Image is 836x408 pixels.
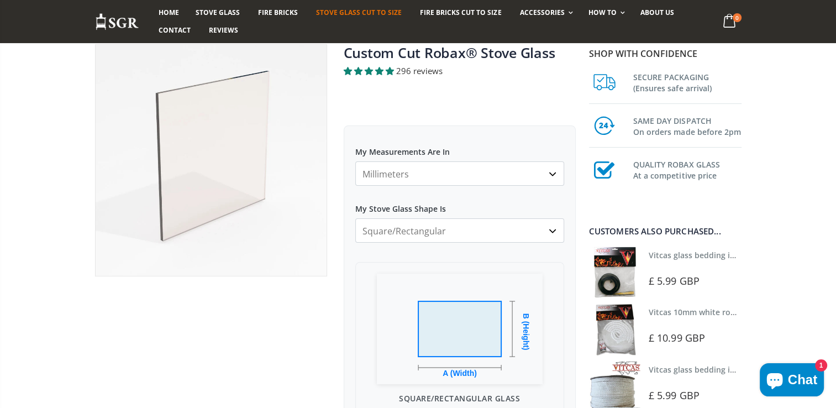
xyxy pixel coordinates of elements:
a: How To [580,4,630,22]
span: Reviews [209,25,238,35]
a: Home [150,4,187,22]
span: Fire Bricks [258,8,298,17]
span: Home [159,8,179,17]
p: Shop with confidence [589,47,742,60]
span: Fire Bricks Cut To Size [420,8,501,17]
img: stove_glass_made_to_measure_800x_crop_center.webp [96,45,327,276]
h3: QUALITY ROBAX GLASS At a competitive price [633,157,742,181]
a: Accessories [511,4,578,22]
span: Accessories [519,8,564,17]
h3: SAME DAY DISPATCH On orders made before 2pm [633,113,742,138]
span: Contact [159,25,191,35]
h3: SECURE PACKAGING (Ensures safe arrival) [633,70,742,94]
a: Contact [150,22,199,39]
a: Reviews [201,22,246,39]
img: Stove Glass Replacement [95,13,139,31]
div: Customers also purchased... [589,227,742,236]
inbox-online-store-chat: Shopify online store chat [756,363,827,399]
a: 0 [718,11,741,33]
span: 296 reviews [396,65,443,76]
img: Vitcas stove glass bedding in tape [589,247,640,298]
a: Fire Bricks [250,4,306,22]
span: Stove Glass Cut To Size [316,8,402,17]
img: Vitcas white rope, glue and gloves kit 10mm [589,304,640,355]
span: £ 5.99 GBP [649,274,700,287]
span: How To [588,8,617,17]
span: 0 [733,13,742,22]
span: Stove Glass [196,8,240,17]
span: About us [640,8,674,17]
span: £ 5.99 GBP [649,389,700,402]
label: My Measurements Are In [355,137,564,157]
a: Custom Cut Robax® Stove Glass [344,43,555,62]
label: My Stove Glass Shape Is [355,194,564,214]
a: Fire Bricks Cut To Size [412,4,509,22]
a: Stove Glass Cut To Size [308,4,410,22]
span: 4.94 stars [344,65,396,76]
a: Stove Glass [187,4,248,22]
a: About us [632,4,682,22]
span: £ 10.99 GBP [649,331,705,344]
p: Square/Rectangular Glass [367,393,553,404]
img: Square/Rectangular Glass [377,274,543,384]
